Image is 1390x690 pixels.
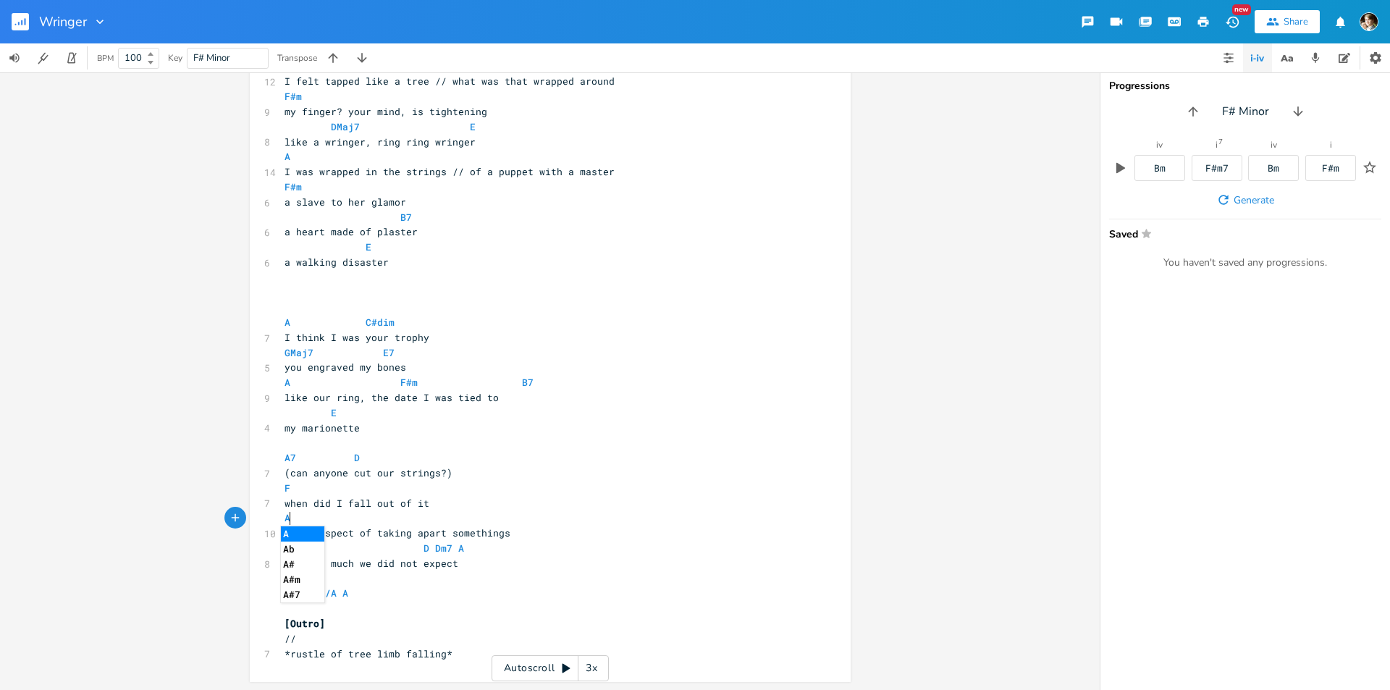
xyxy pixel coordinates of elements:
[277,54,317,62] div: Transpose
[168,54,182,62] div: Key
[470,120,476,133] span: E
[424,542,429,555] span: D
[285,557,458,570] span: reveals much we did not expect
[285,346,313,359] span: GMaj7
[342,586,348,599] span: A
[1271,140,1277,149] div: iv
[354,451,360,464] span: D
[331,120,360,133] span: DMaj7
[383,346,395,359] span: E7
[285,75,615,88] span: I felt tapped like a tree // what was that wrapped around
[1322,164,1339,173] div: F#m
[285,526,510,539] span: the prospect of taking apart somethings
[285,361,406,374] span: you engraved my bones
[281,587,324,602] li: A#7
[1205,164,1229,173] div: F#m7
[285,180,302,193] span: F#m
[285,632,296,645] span: //
[285,647,452,660] span: *rustle of tree limb falling*
[285,451,296,464] span: A7
[285,90,302,103] span: F#m
[458,542,464,555] span: A
[1216,140,1218,149] div: i
[331,406,337,419] span: E
[1218,9,1247,35] button: New
[400,376,418,389] span: F#m
[285,617,325,630] span: [Outro]
[1154,164,1166,173] div: Bm
[1210,187,1280,213] button: Generate
[435,542,452,555] span: Dm7
[39,15,87,28] span: Wringer
[281,572,324,587] li: A#m
[285,497,429,510] span: when did I fall out of it
[281,557,324,572] li: A#
[366,240,371,253] span: E
[97,54,114,62] div: BPM
[285,376,290,389] span: A
[1284,15,1308,28] div: Share
[285,331,429,344] span: I think I was your trophy
[1360,12,1378,31] img: Robert Wise
[1268,164,1279,173] div: Bm
[366,316,395,329] span: C#dim
[285,150,290,163] span: A
[285,511,290,524] span: A
[285,391,499,404] span: like our ring, the date I was tied to
[1222,104,1269,120] span: F# Minor
[1156,140,1163,149] div: iv
[285,466,452,479] span: (can anyone cut our strings?)
[1109,81,1381,91] div: Progressions
[1109,256,1381,269] div: You haven't saved any progressions.
[285,135,476,148] span: like a wringer, ring ring wringer
[285,316,290,329] span: A
[285,195,406,209] span: a slave to her glamor
[522,376,534,389] span: B7
[1255,10,1320,33] button: Share
[285,256,389,269] span: a walking disaster
[1234,193,1274,207] span: Generate
[285,421,360,434] span: my marionette
[1218,138,1223,146] sup: 7
[319,586,337,599] span: D/A
[400,211,412,224] span: B7
[1109,228,1373,239] span: Saved
[1232,4,1251,15] div: New
[281,542,324,557] li: Ab
[1330,140,1332,149] div: i
[281,526,324,542] li: A
[285,225,418,238] span: a heart made of plaster
[193,51,230,64] span: F# Minor
[285,481,290,495] span: F
[285,165,615,178] span: I was wrapped in the strings // of a puppet with a master
[492,655,609,681] div: Autoscroll
[285,105,487,118] span: my finger? your mind, is tightening
[578,655,605,681] div: 3x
